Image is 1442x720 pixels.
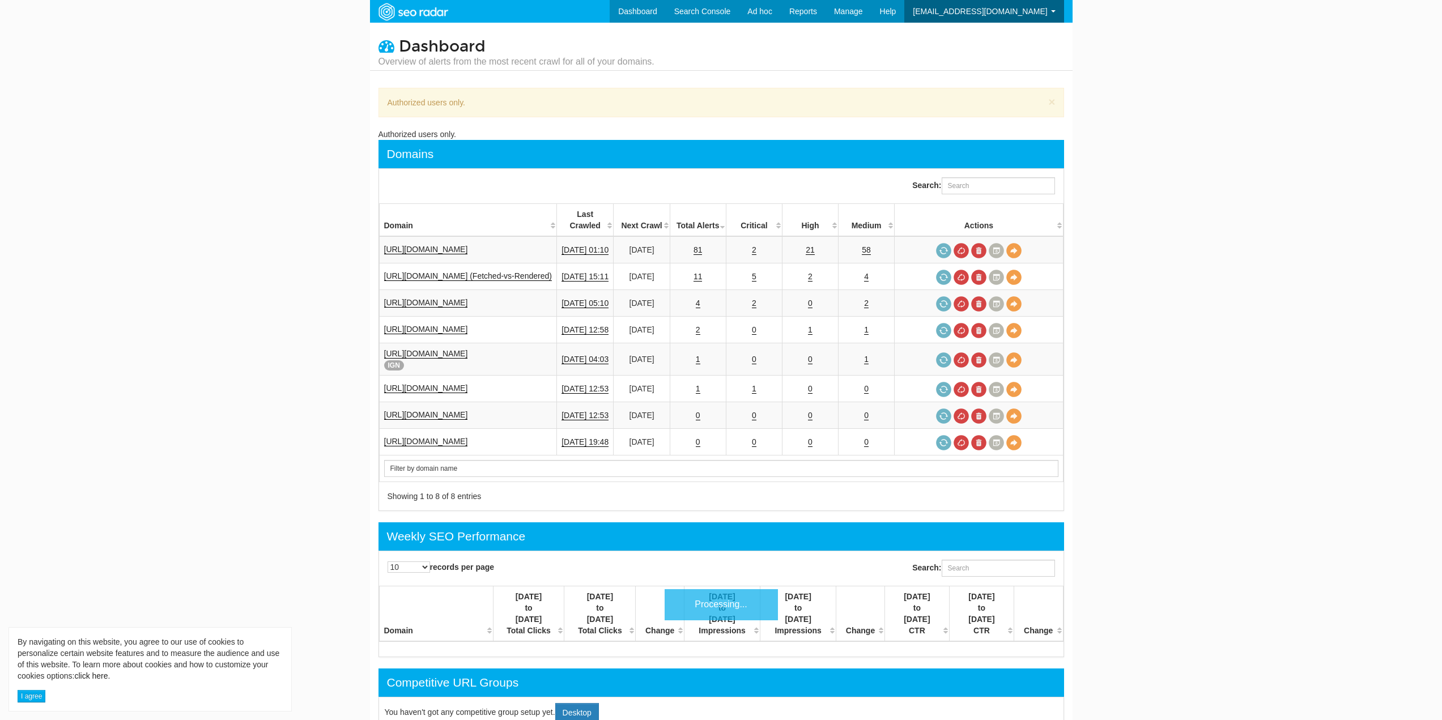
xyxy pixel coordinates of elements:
a: Request a crawl [936,408,951,424]
a: 0 [696,411,700,420]
a: Crawl History [989,435,1004,450]
a: Request a crawl [936,296,951,312]
a: Request a crawl [936,270,951,285]
a: Crawl History [989,408,1004,424]
a: Delete most recent audit [971,270,986,285]
img: SEORadar [374,2,452,22]
a: 0 [864,437,869,447]
th: [DATE] to [DATE] Total Clicks [564,586,636,642]
th: High: activate to sort column descending [782,204,839,237]
a: [URL][DOMAIN_NAME] [384,384,468,393]
div: Showing 1 to 8 of 8 entries [388,491,707,502]
a: Delete most recent audit [971,296,986,312]
input: Search [384,460,1058,477]
a: [URL][DOMAIN_NAME] [384,325,468,334]
a: Delete most recent audit [971,382,986,397]
a: Crawl History [989,323,1004,338]
a: 0 [696,437,700,447]
label: Search: [912,177,1054,194]
input: Search: [942,560,1055,577]
a: Crawl History [989,243,1004,258]
a: [DATE] 01:10 [562,245,609,255]
a: 0 [808,411,813,420]
i:  [378,38,394,54]
td: [DATE] [614,402,670,429]
a: Cancel in-progress audit [954,323,969,338]
a: [URL][DOMAIN_NAME] [384,245,468,254]
a: 0 [752,437,756,447]
a: [DATE] 12:53 [562,384,609,394]
button: × [1048,96,1055,108]
a: [DATE] 12:53 [562,411,609,420]
a: Crawl History [989,270,1004,285]
div: By navigating on this website, you agree to our use of cookies to personalize certain website fea... [18,636,283,681]
a: Request a crawl [936,243,951,258]
a: 1 [752,384,756,394]
a: View Domain Overview [1006,352,1022,368]
th: Actions: activate to sort column ascending [895,204,1063,237]
th: [DATE] to [DATE] Impressions [684,586,760,642]
a: Crawl History [989,296,1004,312]
a: [DATE] 05:10 [562,299,609,308]
a: 0 [808,299,813,308]
a: 1 [696,384,700,394]
a: Cancel in-progress audit [954,296,969,312]
button: I agree [18,690,45,702]
th: Last Crawled: activate to sort column descending [556,204,614,237]
a: 2 [808,272,813,282]
a: [DATE] 15:11 [562,272,609,282]
td: [DATE] [614,343,670,376]
a: [DATE] 19:48 [562,437,609,447]
label: records per page [388,561,495,573]
span: Dashboard [399,37,486,56]
a: 81 [694,245,703,255]
a: 11 [694,272,703,282]
td: [DATE] [614,429,670,455]
a: 58 [862,245,871,255]
th: [DATE] to [DATE] CTR [949,586,1014,642]
th: [DATE] to [DATE] CTR [884,586,949,642]
a: Crawl History [989,382,1004,397]
td: [DATE] [614,236,670,263]
a: 2 [696,325,700,335]
span: IGN [384,360,404,370]
a: Crawl History [989,352,1004,368]
div: Authorized users only. [378,88,1064,117]
a: 1 [864,355,869,364]
div: Processing... [665,589,778,620]
a: 4 [696,299,700,308]
td: [DATE] [614,317,670,343]
a: 1 [696,355,700,364]
a: Request a crawl [936,382,951,397]
a: 0 [808,437,813,447]
a: Request a crawl [936,435,951,450]
a: View Domain Overview [1006,323,1022,338]
a: 1 [808,325,813,335]
a: Request a crawl [936,323,951,338]
a: Delete most recent audit [971,435,986,450]
a: 2 [752,245,756,255]
small: Overview of alerts from the most recent crawl for all of your domains. [378,56,654,68]
span: [EMAIL_ADDRESS][DOMAIN_NAME] [913,7,1047,16]
th: Next Crawl: activate to sort column descending [614,204,670,237]
a: View Domain Overview [1006,243,1022,258]
a: View Domain Overview [1006,408,1022,424]
input: Search: [942,177,1055,194]
a: [URL][DOMAIN_NAME] [384,437,468,446]
a: 0 [752,325,756,335]
th: Domain: activate to sort column ascending [379,204,556,237]
th: Total Alerts: activate to sort column ascending [670,204,726,237]
a: View Domain Overview [1006,270,1022,285]
a: 0 [864,411,869,420]
div: Competitive URL Groups [387,674,519,691]
th: [DATE] to [DATE] Impressions [760,586,836,642]
a: View Domain Overview [1006,382,1022,397]
a: Cancel in-progress audit [954,435,969,450]
th: Change [836,586,885,642]
a: [URL][DOMAIN_NAME] [384,410,468,420]
th: [DATE] to [DATE] Total Clicks [493,586,564,642]
a: [DATE] 04:03 [562,355,609,364]
th: Change [1014,586,1063,642]
a: 21 [806,245,815,255]
a: Request a crawl [936,352,951,368]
